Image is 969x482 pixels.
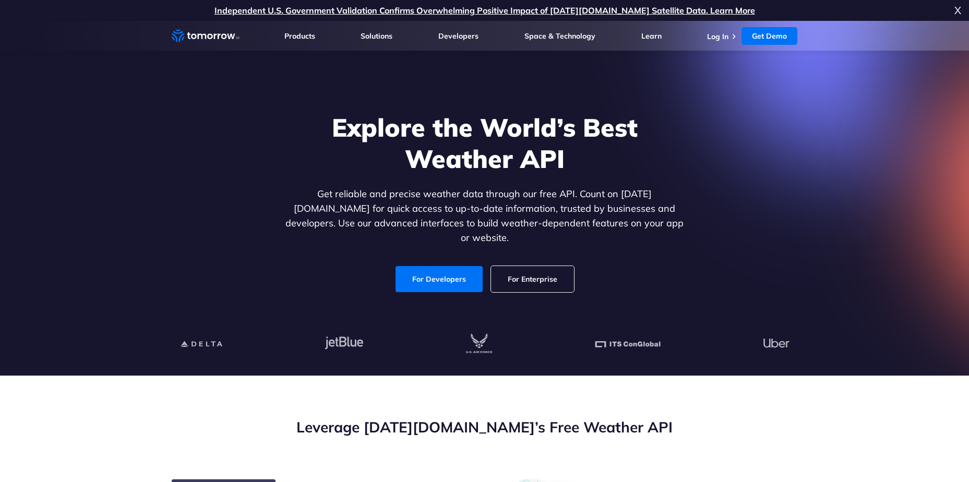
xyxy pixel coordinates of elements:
a: Get Demo [741,27,797,45]
a: Solutions [361,31,392,41]
a: Products [284,31,315,41]
a: Log In [707,32,728,41]
a: Learn [641,31,662,41]
h1: Explore the World’s Best Weather API [283,112,686,174]
a: Space & Technology [524,31,595,41]
a: For Developers [396,266,483,292]
h2: Leverage [DATE][DOMAIN_NAME]’s Free Weather API [172,417,798,437]
a: For Enterprise [491,266,574,292]
p: Get reliable and precise weather data through our free API. Count on [DATE][DOMAIN_NAME] for quic... [283,187,686,245]
a: Independent U.S. Government Validation Confirms Overwhelming Positive Impact of [DATE][DOMAIN_NAM... [214,5,755,16]
a: Developers [438,31,478,41]
a: Home link [172,28,240,44]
